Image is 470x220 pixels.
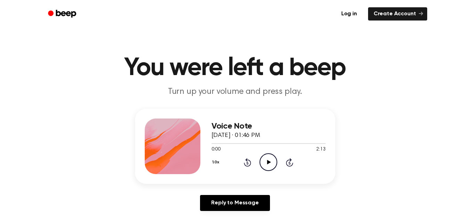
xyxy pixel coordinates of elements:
h1: You were left a beep [57,56,413,81]
a: Reply to Message [200,195,270,211]
span: 2:13 [316,146,325,153]
a: Beep [43,7,82,21]
span: 0:00 [212,146,221,153]
button: 1.0x [212,156,222,168]
span: [DATE] · 01:46 PM [212,132,260,139]
h3: Voice Note [212,122,326,131]
p: Turn up your volume and press play. [102,86,369,98]
a: Create Account [368,7,427,21]
a: Log in [334,6,364,22]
